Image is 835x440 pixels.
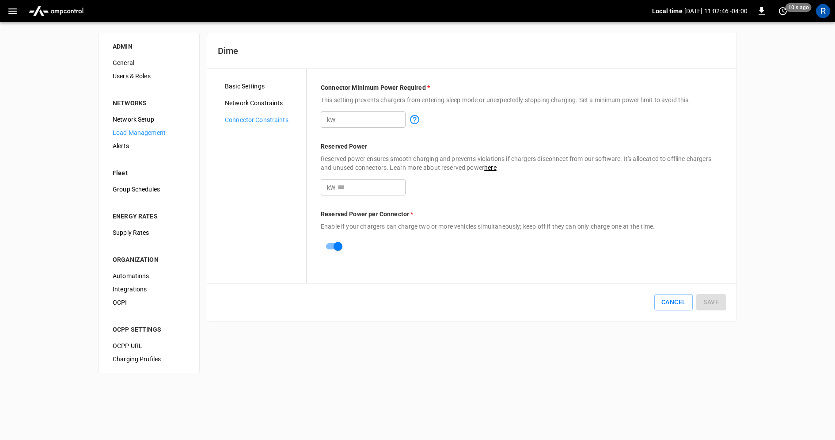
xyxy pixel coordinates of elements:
[113,228,185,237] span: Supply Rates
[106,226,192,239] div: Supply Rates
[113,325,185,334] div: OCPP SETTINGS
[113,212,185,221] div: ENERGY RATES
[113,42,185,51] div: ADMIN
[25,3,87,19] img: ampcontrol.io logo
[816,4,830,18] div: profile-icon
[218,113,306,126] div: Connector Constraints
[113,298,185,307] span: OCPI
[113,355,185,364] span: Charging Profiles
[321,222,722,231] p: Enable if your chargers can charge two or more vehicles simultaneously; keep off if they can only...
[113,341,185,351] span: OCPP URL
[106,139,192,153] div: Alerts
[113,58,185,68] span: General
[225,115,299,125] span: Connector Constraints
[218,80,306,93] div: Basic Settings
[113,72,185,81] span: Users & Roles
[113,168,185,177] div: Fleet
[106,126,192,139] div: Load Management
[113,285,185,294] span: Integrations
[484,164,497,171] a: here
[654,294,693,310] button: Cancel
[327,115,335,124] p: kW
[218,96,306,110] div: Network Constraints
[321,83,722,92] p: Connector Minimum Power Required
[652,7,683,15] p: Local time
[684,7,748,15] p: [DATE] 11:02:46 -04:00
[113,272,185,281] span: Automations
[106,183,192,196] div: Group Schedules
[321,96,722,104] p: This setting prevents chargers from entering sleep mode or unexpectedly stopping charging. Set a ...
[321,142,722,151] p: Reserved Power
[776,4,790,18] button: set refresh interval
[327,183,335,192] p: kW
[113,99,185,107] div: NETWORKS
[106,113,192,126] div: Network Setup
[106,69,192,83] div: Users & Roles
[321,154,722,172] p: Reserved power ensures smooth charging and prevents violations if chargers disconnect from our so...
[113,255,185,264] div: ORGANIZATION
[225,99,299,108] span: Network Constraints
[106,283,192,296] div: Integrations
[106,296,192,309] div: OCPI
[786,3,812,12] span: 10 s ago
[106,269,192,283] div: Automations
[113,128,185,138] span: Load Management
[106,339,192,352] div: OCPP URL
[113,185,185,194] span: Group Schedules
[113,115,185,124] span: Network Setup
[106,56,192,69] div: General
[106,352,192,366] div: Charging Profiles
[113,142,185,151] span: Alerts
[225,82,299,91] span: Basic Settings
[321,210,722,218] p: Reserved Power per Connector
[218,44,726,58] h6: Dime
